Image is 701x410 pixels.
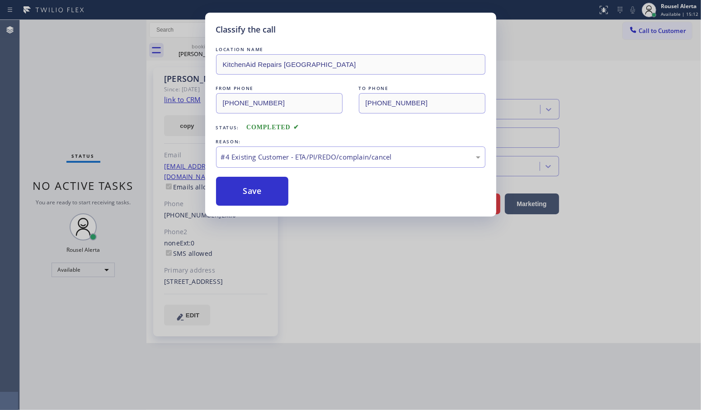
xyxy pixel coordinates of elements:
[359,93,485,113] input: To phone
[359,84,485,93] div: TO PHONE
[216,137,485,146] div: REASON:
[216,45,485,54] div: LOCATION NAME
[216,93,343,113] input: From phone
[216,177,289,206] button: Save
[221,152,480,162] div: #4 Existing Customer - ETA/PI/REDO/complain/cancel
[216,84,343,93] div: FROM PHONE
[246,124,299,131] span: COMPLETED
[216,124,240,131] span: Status:
[216,24,276,36] h5: Classify the call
